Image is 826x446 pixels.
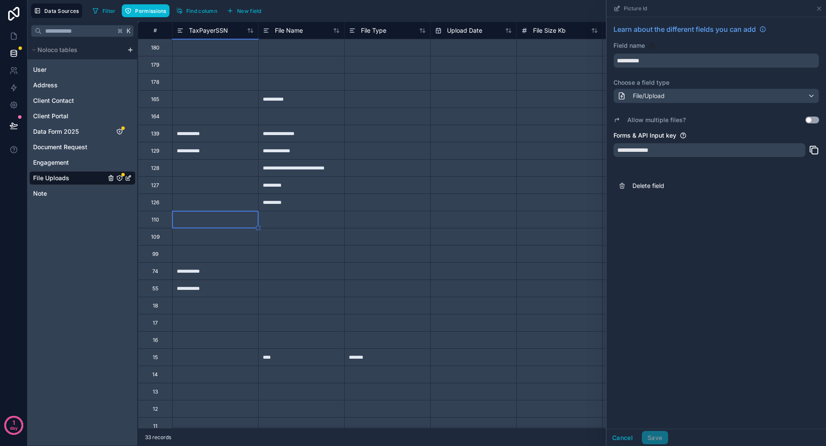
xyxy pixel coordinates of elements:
[12,418,15,427] p: 1
[607,431,638,445] button: Cancel
[135,8,166,14] span: Permissions
[151,44,160,51] div: 180
[533,26,566,35] span: File Size Kb
[613,78,819,87] label: Choose a field type
[151,216,159,223] div: 110
[186,8,217,14] span: Find column
[151,199,159,206] div: 126
[151,79,159,86] div: 178
[361,26,386,35] span: File Type
[152,268,158,275] div: 74
[613,24,766,34] a: Learn about the different fields you can add
[152,251,158,258] div: 99
[89,4,119,17] button: Filter
[145,27,166,34] div: #
[151,113,160,120] div: 164
[153,320,158,326] div: 17
[152,371,158,378] div: 14
[613,131,676,140] label: Forms & API Input key
[152,285,158,292] div: 55
[224,4,265,17] button: New field
[613,24,756,34] span: Learn about the different fields you can add
[153,337,158,344] div: 16
[633,92,665,100] span: File/Upload
[153,302,158,309] div: 18
[151,182,159,189] div: 127
[153,354,158,361] div: 15
[275,26,303,35] span: File Name
[44,8,79,14] span: Data Sources
[151,62,159,68] div: 179
[153,388,158,395] div: 13
[237,8,262,14] span: New field
[153,423,157,430] div: 11
[122,4,173,17] a: Permissions
[151,96,159,103] div: 165
[151,165,159,172] div: 128
[122,4,169,17] button: Permissions
[145,434,171,441] span: 33 records
[153,406,158,412] div: 12
[126,28,132,34] span: K
[613,176,819,195] button: Delete field
[627,116,686,124] label: Allow multiple files?
[613,41,645,50] label: Field name
[151,148,159,154] div: 129
[151,130,159,137] div: 139
[447,26,482,35] span: Upload Date
[632,181,756,190] span: Delete field
[31,3,82,18] button: Data Sources
[151,234,160,240] div: 109
[102,8,116,14] span: Filter
[10,422,18,434] p: day
[173,4,220,17] button: Find column
[613,89,819,103] button: File/Upload
[189,26,228,35] span: TaxPayerSSN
